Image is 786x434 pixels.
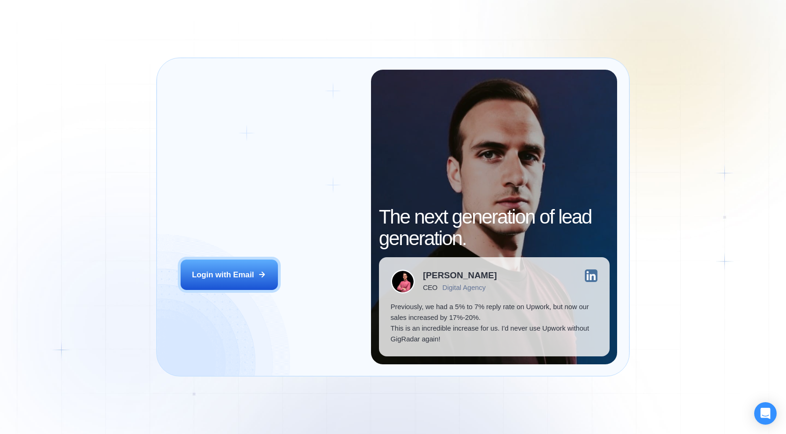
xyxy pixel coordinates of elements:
div: CEO [423,284,437,292]
h2: The next generation of lead generation. [379,206,610,249]
div: Open Intercom Messenger [754,402,777,425]
div: [PERSON_NAME] [423,271,497,280]
div: Login with Email [192,269,254,280]
p: Previously, we had a 5% to 7% reply rate on Upwork, but now our sales increased by 17%-20%. This ... [391,302,598,345]
div: Digital Agency [442,284,486,292]
button: Login with Email [181,260,278,290]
